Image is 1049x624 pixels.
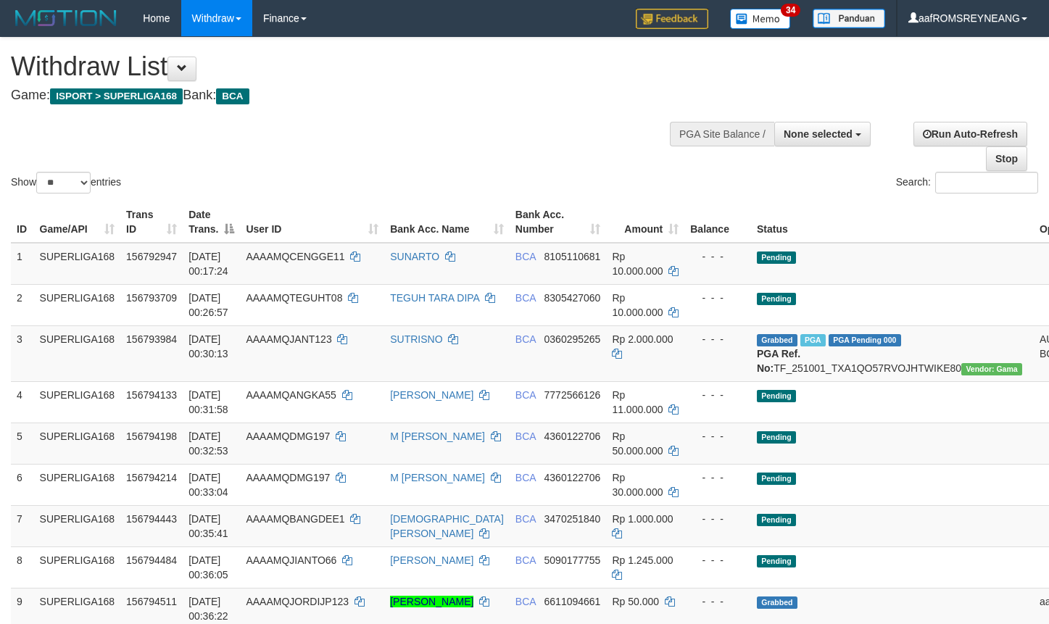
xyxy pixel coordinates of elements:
img: panduan.png [813,9,885,28]
th: Amount: activate to sort column ascending [606,201,684,243]
td: SUPERLIGA168 [34,284,121,325]
div: - - - [690,388,745,402]
td: SUPERLIGA168 [34,546,121,588]
span: Copy 6611094661 to clipboard [544,596,601,607]
div: - - - [690,512,745,526]
span: Vendor URL: https://trx31.1velocity.biz [961,363,1022,375]
span: AAAAMQBANGDEE1 [246,513,344,525]
a: TEGUH TARA DIPA [390,292,479,304]
span: [DATE] 00:30:13 [188,333,228,359]
a: [PERSON_NAME] [390,554,473,566]
span: Pending [757,514,796,526]
span: None selected [784,128,853,140]
span: 156794484 [126,554,177,566]
th: Bank Acc. Name: activate to sort column ascending [384,201,510,243]
td: 2 [11,284,34,325]
span: Grabbed [757,334,797,346]
a: [DEMOGRAPHIC_DATA][PERSON_NAME] [390,513,504,539]
select: Showentries [36,172,91,194]
td: TF_251001_TXA1QO57RVOJHTWIKE80 [751,325,1034,381]
span: Rp 1.000.000 [612,513,673,525]
th: Trans ID: activate to sort column ascending [120,201,183,243]
a: [PERSON_NAME] [390,596,473,607]
span: [DATE] 00:31:58 [188,389,228,415]
span: 156794214 [126,472,177,483]
th: Date Trans.: activate to sort column descending [183,201,240,243]
span: Copy 0360295265 to clipboard [544,333,601,345]
span: AAAAMQCENGGE11 [246,251,344,262]
td: 7 [11,505,34,546]
span: Copy 8105110681 to clipboard [544,251,601,262]
span: Marked by aafnonsreyleab [800,334,826,346]
span: 156794443 [126,513,177,525]
a: [PERSON_NAME] [390,389,473,401]
th: Bank Acc. Number: activate to sort column ascending [510,201,607,243]
div: - - - [690,249,745,264]
span: Rp 10.000.000 [612,251,663,277]
a: Run Auto-Refresh [913,122,1027,146]
span: AAAAMQANGKA55 [246,389,336,401]
span: Rp 50.000 [612,596,659,607]
img: Feedback.jpg [636,9,708,29]
span: Rp 2.000.000 [612,333,673,345]
a: M [PERSON_NAME] [390,472,485,483]
span: 34 [781,4,800,17]
span: BCA [515,292,536,304]
span: 156792947 [126,251,177,262]
td: 6 [11,464,34,505]
span: BCA [515,596,536,607]
td: SUPERLIGA168 [34,505,121,546]
span: [DATE] 00:36:22 [188,596,228,622]
span: Copy 4360122706 to clipboard [544,472,601,483]
img: Button%20Memo.svg [730,9,791,29]
span: [DATE] 00:33:04 [188,472,228,498]
span: [DATE] 00:26:57 [188,292,228,318]
div: - - - [690,594,745,609]
h4: Game: Bank: [11,88,685,103]
div: - - - [690,429,745,444]
span: 156794133 [126,389,177,401]
span: Pending [757,431,796,444]
span: 156794198 [126,430,177,442]
span: 156794511 [126,596,177,607]
span: BCA [515,430,536,442]
span: 156793984 [126,333,177,345]
td: SUPERLIGA168 [34,381,121,423]
span: ISPORT > SUPERLIGA168 [50,88,183,104]
span: Rp 11.000.000 [612,389,663,415]
span: AAAAMQDMG197 [246,472,330,483]
input: Search: [935,172,1038,194]
span: Rp 30.000.000 [612,472,663,498]
th: ID [11,201,34,243]
a: SUTRISNO [390,333,442,345]
a: M [PERSON_NAME] [390,430,485,442]
label: Search: [896,172,1038,194]
span: Grabbed [757,596,797,609]
div: - - - [690,291,745,305]
span: Pending [757,555,796,567]
img: MOTION_logo.png [11,7,121,29]
span: AAAAMQDMG197 [246,430,330,442]
a: SUNARTO [390,251,439,262]
h1: Withdraw List [11,52,685,81]
td: SUPERLIGA168 [34,243,121,285]
span: Pending [757,473,796,485]
span: [DATE] 00:35:41 [188,513,228,539]
span: [DATE] 00:17:24 [188,251,228,277]
th: User ID: activate to sort column ascending [240,201,384,243]
td: 5 [11,423,34,464]
span: Pending [757,293,796,305]
span: AAAAMQTEGUHT08 [246,292,342,304]
button: None selected [774,122,871,146]
div: - - - [690,470,745,485]
span: Rp 1.245.000 [612,554,673,566]
span: Pending [757,251,796,264]
span: 156793709 [126,292,177,304]
td: SUPERLIGA168 [34,325,121,381]
span: BCA [216,88,249,104]
td: 4 [11,381,34,423]
div: PGA Site Balance / [670,122,774,146]
span: Rp 10.000.000 [612,292,663,318]
label: Show entries [11,172,121,194]
span: Copy 8305427060 to clipboard [544,292,601,304]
